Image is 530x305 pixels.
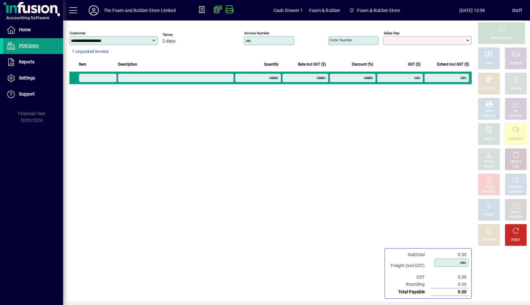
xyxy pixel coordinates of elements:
[84,5,104,16] button: Profile
[431,273,469,281] td: 0.00
[510,160,521,164] div: DELETE
[408,61,421,68] span: GST ($)
[19,91,35,97] span: Support
[387,273,431,281] td: GST
[510,210,521,215] div: RECALL
[433,5,512,15] span: [DATE] 13:58
[511,238,521,243] div: RESET
[508,190,524,194] div: SUMMARY
[352,61,373,68] span: Discount (%)
[387,251,431,258] td: Subtotal
[510,61,522,66] div: CHEQUE
[72,48,109,55] span: 1 unposted invoice
[162,33,200,37] span: Terms
[244,31,269,35] mat-label: Invoice number
[510,86,522,91] div: CHARGE
[118,61,137,68] span: Description
[384,31,399,35] mat-label: Sales rep
[387,288,431,296] td: Total Payable
[512,5,522,15] div: Staff
[274,5,303,15] span: Cash Drawer 1
[79,61,86,68] span: Item
[485,185,493,190] div: HOLD
[509,185,523,190] div: PRODUCT
[482,114,496,119] div: PRODUCT
[264,61,279,68] span: Quantity
[514,109,518,114] div: GL
[357,5,400,15] span: Foam & Rubber Store
[387,281,431,288] td: Rounding
[19,27,31,32] span: Home
[484,213,494,217] div: PROFIT
[309,5,340,15] span: Foam & Rubber
[104,5,176,15] div: The Foam and Rubber Store Limited
[431,281,469,288] td: 0.00
[485,137,493,142] div: NOTE
[346,5,402,16] span: Foam & Rubber Store
[513,164,519,169] div: LINE
[485,160,493,164] div: PRICE
[330,38,352,42] mat-label: Order number
[19,75,35,80] span: Settings
[162,39,175,44] span: 2 days
[509,137,523,142] div: PRODUCT
[19,43,39,48] span: POS Entry
[3,86,63,102] a: Support
[69,46,111,57] button: 1 unposted invoice
[431,251,469,258] td: 0.00
[3,54,63,70] a: Reports
[431,288,469,296] td: 0.00
[3,70,63,86] a: Settings
[485,109,493,114] div: MISC
[437,61,469,68] span: Extend incl GST ($)
[19,59,34,64] span: Reports
[484,164,495,169] div: SELECT
[483,86,495,91] div: EFTPOS
[491,36,513,41] div: PROCESS SALE
[481,238,497,243] div: DISCOUNT
[485,61,493,66] div: CASH
[509,114,523,119] div: ACCOUNT
[3,22,63,38] a: Home
[387,258,431,273] td: Freight (Incl GST)
[483,190,495,194] div: INVOICE
[70,31,86,35] mat-label: Customer
[509,215,522,220] div: INVOICES
[298,61,326,68] span: Rate incl GST ($)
